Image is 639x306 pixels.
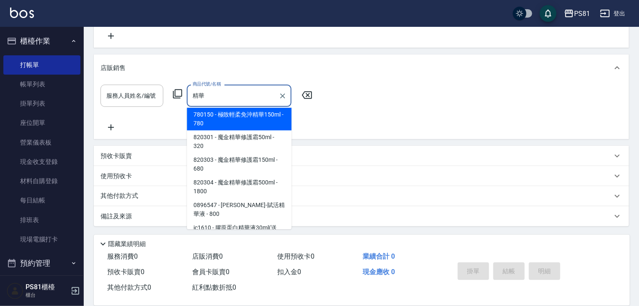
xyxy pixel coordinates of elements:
[597,6,629,21] button: 登出
[3,230,80,249] a: 現場電腦打卡
[100,152,132,161] p: 預收卡販賣
[192,252,223,260] span: 店販消費 0
[3,274,80,296] button: 報表及分析
[94,146,629,166] div: 預收卡販賣
[26,291,68,299] p: 櫃台
[277,90,289,102] button: Clear
[187,153,291,176] span: 820303 - 魔金精華修護霜150ml - 680
[3,55,80,75] a: 打帳單
[278,252,315,260] span: 使用預收卡 0
[94,186,629,206] div: 其他付款方式
[100,212,132,221] p: 備註及來源
[3,171,80,191] a: 材料自購登錄
[278,268,301,276] span: 扣入金 0
[107,252,138,260] span: 服務消費 0
[107,283,151,291] span: 其他付款方式 0
[94,206,629,226] div: 備註及來源
[107,268,144,276] span: 預收卡販賣 0
[363,268,395,276] span: 現金應收 0
[193,81,221,87] label: 商品代號/名稱
[192,283,236,291] span: 紅利點數折抵 0
[363,252,395,260] span: 業績合計 0
[187,221,291,244] span: jc1610 - 膠原蛋白精華液30ml(送10ml*2) - 1610
[540,5,557,22] button: save
[3,94,80,113] a: 掛單列表
[3,113,80,132] a: 座位開單
[3,30,80,52] button: 櫃檯作業
[10,8,34,18] img: Logo
[100,192,142,201] p: 其他付款方式
[3,133,80,152] a: 營業儀表板
[94,54,629,81] div: 店販銷售
[3,191,80,210] a: 每日結帳
[187,176,291,198] span: 820304 - 魔金精華修護霜500ml - 1800
[187,130,291,153] span: 820301 - 魔金精華修護霜50ml - 320
[3,210,80,230] a: 排班表
[574,8,590,19] div: PS81
[100,172,132,181] p: 使用預收卡
[3,152,80,171] a: 現金收支登錄
[192,268,229,276] span: 會員卡販賣 0
[3,75,80,94] a: 帳單列表
[108,240,146,249] p: 隱藏業績明細
[26,283,68,291] h5: PS81櫃檯
[94,166,629,186] div: 使用預收卡
[3,252,80,274] button: 預約管理
[187,108,291,130] span: 780150 - 極致輕柔免沖精華150ml - 780
[561,5,593,22] button: PS81
[187,198,291,221] span: 0896547 - [PERSON_NAME]-賦活精華液 - 800
[7,283,23,299] img: Person
[100,64,126,73] p: 店販銷售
